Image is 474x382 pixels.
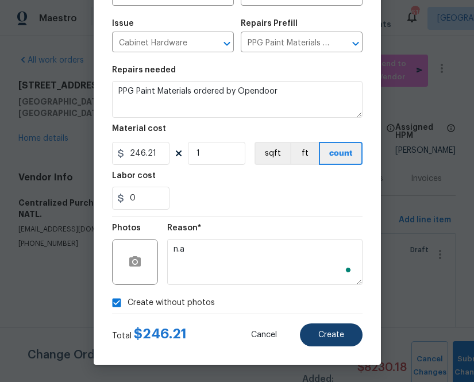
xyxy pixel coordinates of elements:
div: Total [112,328,187,342]
h5: Repairs Prefill [241,20,298,28]
span: Create [318,331,344,339]
h5: Material cost [112,125,166,133]
button: Open [219,36,235,52]
button: ft [290,142,319,165]
h5: Repairs needed [112,66,176,74]
span: Create without photos [128,297,215,309]
button: Open [348,36,364,52]
textarea: To enrich screen reader interactions, please activate Accessibility in Grammarly extension settings [167,239,363,285]
textarea: PPG Paint Materials ordered by Opendoor [112,81,363,118]
span: $ 246.21 [134,327,187,341]
span: Cancel [251,331,277,339]
button: Create [300,323,363,346]
button: sqft [255,142,290,165]
h5: Labor cost [112,172,156,180]
button: Cancel [233,323,295,346]
h5: Issue [112,20,134,28]
button: count [319,142,363,165]
h5: Reason* [167,224,201,232]
h5: Photos [112,224,141,232]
